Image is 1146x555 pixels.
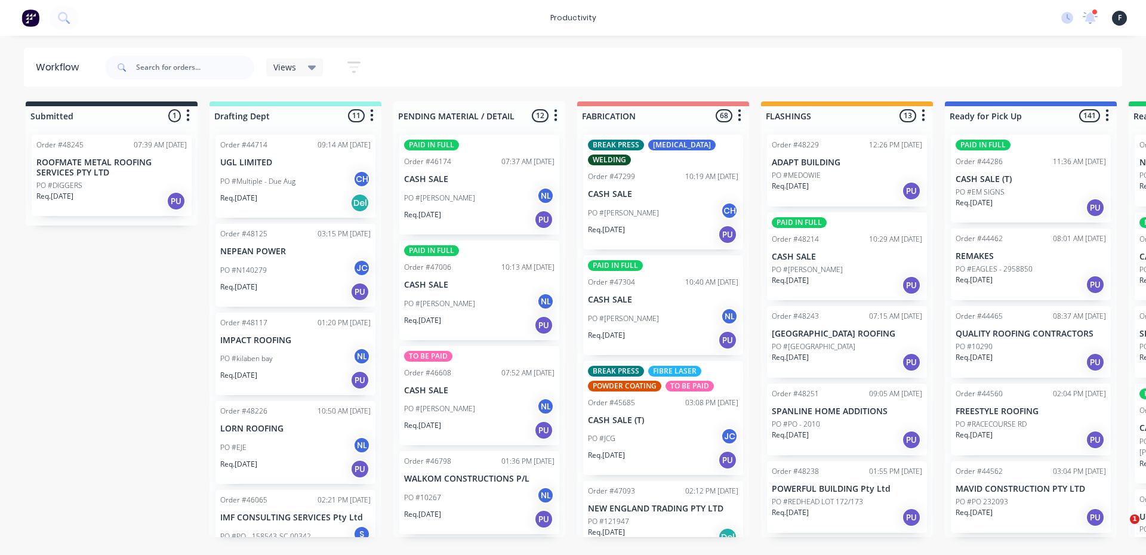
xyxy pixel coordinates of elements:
[772,329,922,339] p: [GEOGRAPHIC_DATA] ROOFING
[1086,198,1105,217] div: PU
[220,513,371,523] p: IMF CONSULTING SERVICES Pty Ltd
[404,209,441,220] p: Req. [DATE]
[588,381,661,391] div: POWDER COATING
[220,282,257,292] p: Req. [DATE]
[902,430,921,449] div: PU
[588,277,635,288] div: Order #47304
[1086,275,1105,294] div: PU
[588,208,659,218] p: PO #[PERSON_NAME]
[956,352,993,363] p: Req. [DATE]
[956,341,993,352] p: PO #10290
[956,484,1106,494] p: MAVID CONSTRUCTION PTY LTD
[648,366,701,377] div: FIBRE LASER
[501,262,554,273] div: 10:13 AM [DATE]
[588,527,625,538] p: Req. [DATE]
[956,388,1003,399] div: Order #44560
[772,341,855,352] p: PO #[GEOGRAPHIC_DATA]
[720,307,738,325] div: NL
[220,406,267,417] div: Order #48226
[350,193,369,212] div: Del
[956,311,1003,322] div: Order #44465
[583,135,743,249] div: BREAK PRESS[MEDICAL_DATA]WELDINGOrder #4729910:19 AM [DATE]CASH SALEPO #[PERSON_NAME]CHReq.[DATE]PU
[215,401,375,484] div: Order #4822610:50 AM [DATE]LORN ROOFINGPO #EJENLReq.[DATE]PU
[215,135,375,218] div: Order #4471409:14 AM [DATE]UGL LIMITEDPO #Multiple - Due AugCHReq.[DATE]Del
[534,210,553,229] div: PU
[220,229,267,239] div: Order #48125
[588,504,738,514] p: NEW ENGLAND TRADING PTY LTD
[956,406,1106,417] p: FREESTYLE ROOFING
[353,170,371,188] div: CH
[588,189,738,199] p: CASH SALE
[720,427,738,445] div: JC
[537,397,554,415] div: NL
[404,280,554,290] p: CASH SALE
[220,317,267,328] div: Order #48117
[36,158,187,178] p: ROOFMATE METAL ROOFING SERVICES PTY LTD
[583,255,743,355] div: PAID IN FULLOrder #4730410:40 AM [DATE]CASH SALEPO #[PERSON_NAME]NLReq.[DATE]PU
[772,419,820,430] p: PO #PO - 2010
[1130,514,1139,524] span: 1
[718,451,737,470] div: PU
[534,510,553,529] div: PU
[399,451,559,534] div: Order #4679801:36 PM [DATE]WALKOM CONSTRUCTIONS P/LPO #10267NLReq.[DATE]PU
[350,282,369,301] div: PU
[1086,508,1105,527] div: PU
[1053,156,1106,167] div: 11:36 AM [DATE]
[399,346,559,446] div: TO BE PAIDOrder #4660807:52 AM [DATE]CASH SALEPO #[PERSON_NAME]NLReq.[DATE]PU
[767,306,927,378] div: Order #4824307:15 AM [DATE][GEOGRAPHIC_DATA] ROOFINGPO #[GEOGRAPHIC_DATA]Req.[DATE]PU
[772,507,809,518] p: Req. [DATE]
[588,313,659,324] p: PO #[PERSON_NAME]
[902,353,921,372] div: PU
[220,140,267,150] div: Order #44714
[720,202,738,220] div: CH
[404,245,459,256] div: PAID IN FULL
[956,329,1106,339] p: QUALITY ROOFING CONTRACTORS
[1086,430,1105,449] div: PU
[136,55,254,79] input: Search for orders...
[767,212,927,300] div: PAID IN FULLOrder #4821410:29 AM [DATE]CASH SALEPO #[PERSON_NAME]Req.[DATE]PU
[501,368,554,378] div: 07:52 AM [DATE]
[167,192,186,211] div: PU
[956,275,993,285] p: Req. [DATE]
[772,466,819,477] div: Order #48238
[869,311,922,322] div: 07:15 AM [DATE]
[767,135,927,206] div: Order #4822912:26 PM [DATE]ADAPT BUILDINGPO #MEDOWIEReq.[DATE]PU
[404,403,475,414] p: PO #[PERSON_NAME]
[685,277,738,288] div: 10:40 AM [DATE]
[583,481,743,553] div: Order #4709302:12 PM [DATE]NEW ENGLAND TRADING PTY LTDPO #121947Req.[DATE]Del
[588,415,738,425] p: CASH SALE (T)
[956,430,993,440] p: Req. [DATE]
[767,461,927,533] div: Order #4823801:55 PM [DATE]POWERFUL BUILDING Pty LtdPO #REDHEAD LOT 172/173Req.[DATE]PU
[220,335,371,346] p: IMPACT ROOFING
[215,224,375,307] div: Order #4812503:15 PM [DATE]NEPEAN POWERPO #N140279JCReq.[DATE]PU
[220,442,247,453] p: PO #EJE
[220,370,257,381] p: Req. [DATE]
[772,252,922,262] p: CASH SALE
[350,460,369,479] div: PU
[220,424,371,434] p: LORN ROOFING
[718,225,737,244] div: PU
[220,246,371,257] p: NEPEAN POWER
[36,191,73,202] p: Req. [DATE]
[588,486,635,497] div: Order #47093
[501,156,554,167] div: 07:37 AM [DATE]
[220,176,295,187] p: PO #Multiple - Due Aug
[772,234,819,245] div: Order #48214
[956,251,1106,261] p: REMAKES
[869,140,922,150] div: 12:26 PM [DATE]
[404,315,441,326] p: Req. [DATE]
[772,217,827,228] div: PAID IN FULL
[772,311,819,322] div: Order #48243
[534,316,553,335] div: PU
[134,140,187,150] div: 07:39 AM [DATE]
[588,433,615,444] p: PO #JCG
[956,233,1003,244] div: Order #44462
[588,224,625,235] p: Req. [DATE]
[772,181,809,192] p: Req. [DATE]
[318,317,371,328] div: 01:20 PM [DATE]
[956,507,993,518] p: Req. [DATE]
[537,187,554,205] div: NL
[220,495,267,505] div: Order #46065
[353,259,371,277] div: JC
[21,9,39,27] img: Factory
